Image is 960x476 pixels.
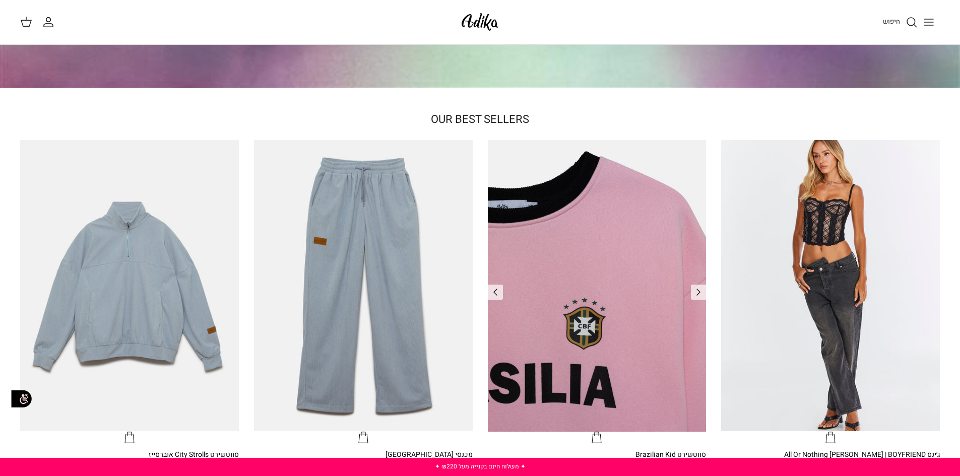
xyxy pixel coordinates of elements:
[488,449,707,460] div: סווטשירט Brazilian Kid
[918,11,940,33] button: Toggle menu
[20,140,239,444] a: סווטשירט City Strolls אוברסייז
[488,140,707,444] a: סווטשירט Brazilian Kid
[488,449,707,472] a: סווטשירט Brazilian Kid 118.90 ₪ 139.90 ₪
[254,449,473,472] a: מכנסי [GEOGRAPHIC_DATA] 152.90 ₪ 179.90 ₪
[883,16,918,28] a: חיפוש
[254,140,473,444] a: מכנסי טרנינג City strolls
[691,285,706,300] a: Previous
[721,140,940,444] a: ג׳ינס All Or Nothing קריס-קרוס | BOYFRIEND
[883,17,900,26] span: חיפוש
[721,449,940,460] div: ג׳ינס All Or Nothing [PERSON_NAME] | BOYFRIEND
[721,449,940,472] a: ג׳ינס All Or Nothing [PERSON_NAME] | BOYFRIEND 186.90 ₪ 219.90 ₪
[42,16,58,28] a: החשבון שלי
[459,10,501,34] img: Adika IL
[254,449,473,460] div: מכנסי [GEOGRAPHIC_DATA]
[435,462,526,471] a: ✦ משלוח חינם בקנייה מעל ₪220 ✦
[431,111,529,127] a: OUR BEST SELLERS
[20,449,239,472] a: סווטשירט City Strolls אוברסייז 152.90 ₪ 179.90 ₪
[20,449,239,460] div: סווטשירט City Strolls אוברסייז
[488,285,503,300] a: Previous
[8,385,35,413] img: accessibility_icon02.svg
